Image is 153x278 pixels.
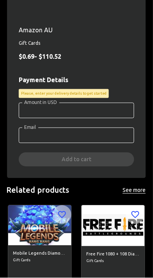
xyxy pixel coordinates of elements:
[19,75,134,84] p: Payment Details
[19,39,134,47] span: Gift Cards
[122,186,147,195] button: See more
[13,250,67,257] h6: Mobile Legends Diamonds AU
[86,258,140,264] span: Gift Cards
[6,185,69,196] h5: Related products
[19,53,34,60] span: $ 0.69
[24,99,57,106] label: Amount in USD
[21,91,107,96] p: Please, enter your delivery details to get started
[24,124,36,131] label: Email
[82,206,145,247] img: Free Fire 1080 + 108 Diamond AU image
[8,206,71,246] img: Mobile Legends Diamonds AU image
[19,52,134,61] p: -
[19,25,134,35] p: Amazon AU
[13,257,67,264] span: Gift Cards
[86,251,140,258] h6: Free Fire 1080 + 108 Diamond AU
[39,53,61,60] span: $ 110.52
